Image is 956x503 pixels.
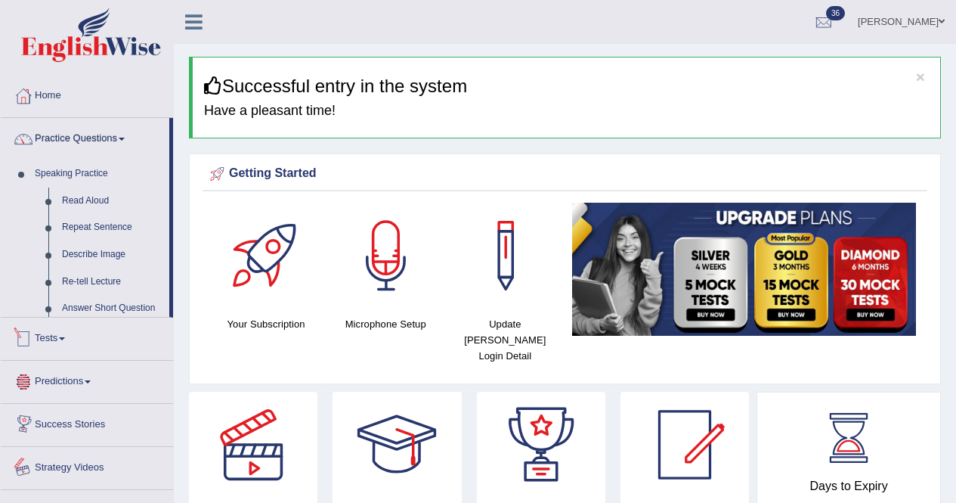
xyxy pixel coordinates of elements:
[774,480,924,493] h4: Days to Expiry
[1,318,173,356] a: Tests
[55,188,169,215] a: Read Aloud
[55,269,169,296] a: Re-tell Lecture
[453,316,557,364] h4: Update [PERSON_NAME] Login Detail
[1,75,173,113] a: Home
[214,316,318,332] h4: Your Subscription
[204,76,929,96] h3: Successful entry in the system
[1,447,173,485] a: Strategy Videos
[1,361,173,399] a: Predictions
[55,214,169,241] a: Repeat Sentence
[333,316,438,332] h4: Microphone Setup
[55,295,169,322] a: Answer Short Question
[28,160,169,188] a: Speaking Practice
[1,118,169,156] a: Practice Questions
[916,69,925,85] button: ×
[1,404,173,442] a: Success Stories
[572,203,916,336] img: small5.jpg
[826,6,845,20] span: 36
[55,241,169,269] a: Describe Image
[206,163,924,185] div: Getting Started
[204,104,929,119] h4: Have a pleasant time!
